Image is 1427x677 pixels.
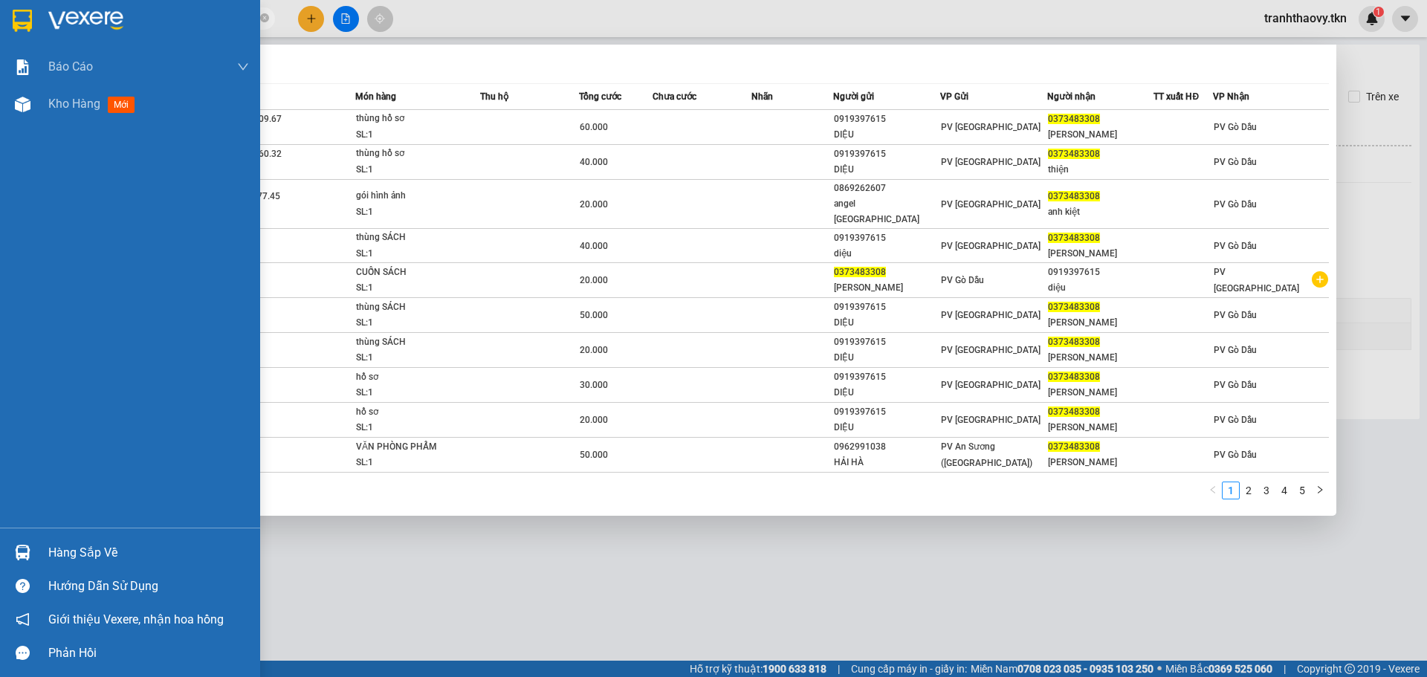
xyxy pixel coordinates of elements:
span: right [1316,485,1324,494]
div: anh kiệt [1048,204,1153,220]
div: 0919397615 [834,334,939,350]
div: hồ sơ [356,404,467,421]
span: 20.000 [580,345,608,355]
div: thùng SÁCH [356,230,467,246]
div: DIỆU [834,385,939,401]
div: VĂN PHÒNG PHẨM [356,439,467,456]
span: PV [GEOGRAPHIC_DATA] [941,157,1041,167]
div: Hàng sắp về [48,542,249,564]
span: close-circle [260,13,269,22]
div: DIỆU [834,162,939,178]
span: PV Gò Dầu [941,275,984,285]
li: 2 [1240,482,1258,499]
div: gói hình ảnh [356,188,467,204]
span: Nhãn [751,91,773,102]
span: PV [GEOGRAPHIC_DATA] [941,199,1041,210]
div: [PERSON_NAME] [1048,420,1153,435]
span: down [237,61,249,73]
span: 0373483308 [1048,149,1100,159]
span: PV Gò Dầu [1214,199,1257,210]
div: DIỆU [834,315,939,331]
a: 4 [1276,482,1292,499]
div: 0919397615 [834,369,939,385]
div: SL: 1 [356,280,467,297]
span: 60.000 [580,122,608,132]
span: PV Gò Dầu [1214,157,1257,167]
div: SL: 1 [356,455,467,471]
div: [PERSON_NAME] [1048,455,1153,470]
span: PV [GEOGRAPHIC_DATA] [1214,267,1299,294]
span: 40.000 [580,157,608,167]
span: plus-circle [1312,271,1328,288]
div: [PERSON_NAME] [1048,127,1153,143]
div: Hướng dẫn sử dụng [48,575,249,597]
span: PV Gò Dầu [1214,450,1257,460]
li: 1 [1222,482,1240,499]
div: [PERSON_NAME] [1048,350,1153,366]
img: warehouse-icon [15,545,30,560]
div: 0919397615 [834,230,939,246]
span: mới [108,97,135,113]
li: 3 [1258,482,1275,499]
span: Món hàng [355,91,396,102]
span: 50.000 [580,450,608,460]
div: SL: 1 [356,246,467,262]
img: logo-vxr [13,10,32,32]
span: close-circle [260,12,269,26]
span: PV [GEOGRAPHIC_DATA] [941,241,1041,251]
div: HẢI HÀ [834,455,939,470]
button: right [1311,482,1329,499]
span: 0373483308 [1048,233,1100,243]
div: SL: 1 [356,204,467,221]
span: 0373483308 [1048,114,1100,124]
span: 0373483308 [1048,406,1100,417]
div: 0919397615 [834,299,939,315]
div: DIỆU [834,420,939,435]
span: TT xuất HĐ [1153,91,1199,102]
span: PV Gò Dầu [1214,310,1257,320]
span: 0373483308 [1048,191,1100,201]
span: 20.000 [580,275,608,285]
span: 0373483308 [1048,372,1100,382]
div: Phản hồi [48,642,249,664]
div: hồ sơ [356,369,467,386]
a: 5 [1294,482,1310,499]
img: warehouse-icon [15,97,30,112]
div: SL: 1 [356,420,467,436]
a: 2 [1240,482,1257,499]
span: PV [GEOGRAPHIC_DATA] [941,310,1041,320]
span: 40.000 [580,241,608,251]
span: Người gửi [833,91,874,102]
div: SL: 1 [356,162,467,178]
button: left [1204,482,1222,499]
div: DIỆU [834,127,939,143]
li: 4 [1275,482,1293,499]
span: PV [GEOGRAPHIC_DATA] [941,122,1041,132]
div: diệu [1048,280,1153,296]
li: Next Page [1311,482,1329,499]
div: [PERSON_NAME] [834,280,939,296]
span: PV Gò Dầu [1214,345,1257,355]
li: Previous Page [1204,482,1222,499]
span: 20.000 [580,415,608,425]
div: thùng SÁCH [356,334,467,351]
div: 0919397615 [834,404,939,420]
li: 5 [1293,482,1311,499]
div: SL: 1 [356,385,467,401]
span: Chưa cước [653,91,696,102]
div: angel [GEOGRAPHIC_DATA] [834,196,939,227]
span: 0373483308 [1048,337,1100,347]
span: PV Gò Dầu [1214,122,1257,132]
div: 0919397615 [834,146,939,162]
span: PV [GEOGRAPHIC_DATA] [941,345,1041,355]
span: 20.000 [580,199,608,210]
div: diệu [834,246,939,262]
div: 0919397615 [834,111,939,127]
span: 0373483308 [1048,302,1100,312]
span: 30.000 [580,380,608,390]
a: 1 [1223,482,1239,499]
div: [PERSON_NAME] [1048,246,1153,262]
div: SL: 1 [356,315,467,331]
div: thùng hồ sơ [356,146,467,162]
span: message [16,646,30,660]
